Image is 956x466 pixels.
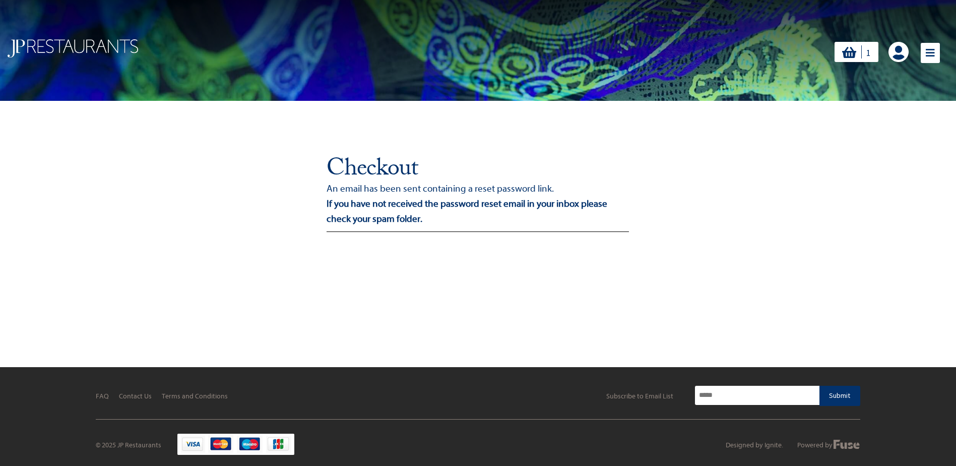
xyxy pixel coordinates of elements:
[866,47,871,59] span: 1
[819,386,861,406] button: Submit
[119,392,152,400] a: Contact Us
[327,154,629,188] h1: Checkout
[327,198,607,224] strong: If you have not received the password reset email in your inbox please check your spam folder.
[835,42,878,62] a: 1
[797,441,860,449] a: Powered by
[726,441,783,449] a: Designed by Ignite.
[327,181,629,226] p: An email has been sent containing a reset password link.
[606,391,673,400] div: Subscribe to Email List
[162,392,228,400] a: Terms and Conditions
[8,39,138,57] img: logo-final-from-website.png
[96,441,161,449] div: © 2025 JP Restaurants
[96,392,109,400] a: FAQ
